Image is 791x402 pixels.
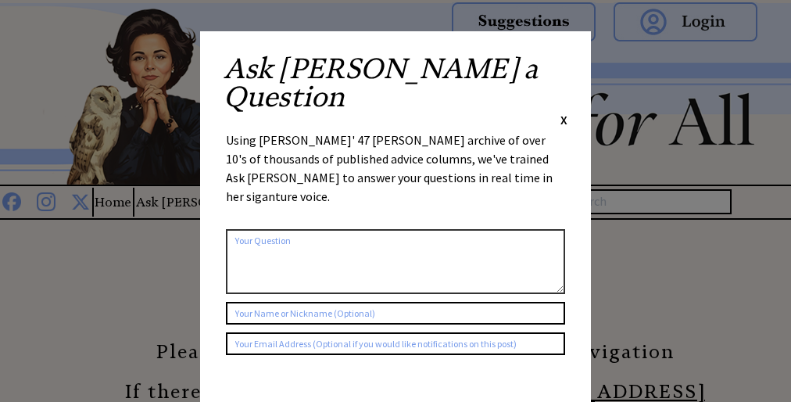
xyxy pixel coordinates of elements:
span: X [560,112,567,127]
input: Your Name or Nickname (Optional) [226,302,565,325]
h2: Ask [PERSON_NAME] a Question [224,55,567,111]
div: Using [PERSON_NAME]' 47 [PERSON_NAME] archive of over 10's of thousands of published advice colum... [226,131,565,221]
input: Your Email Address (Optional if you would like notifications on this post) [226,332,565,355]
